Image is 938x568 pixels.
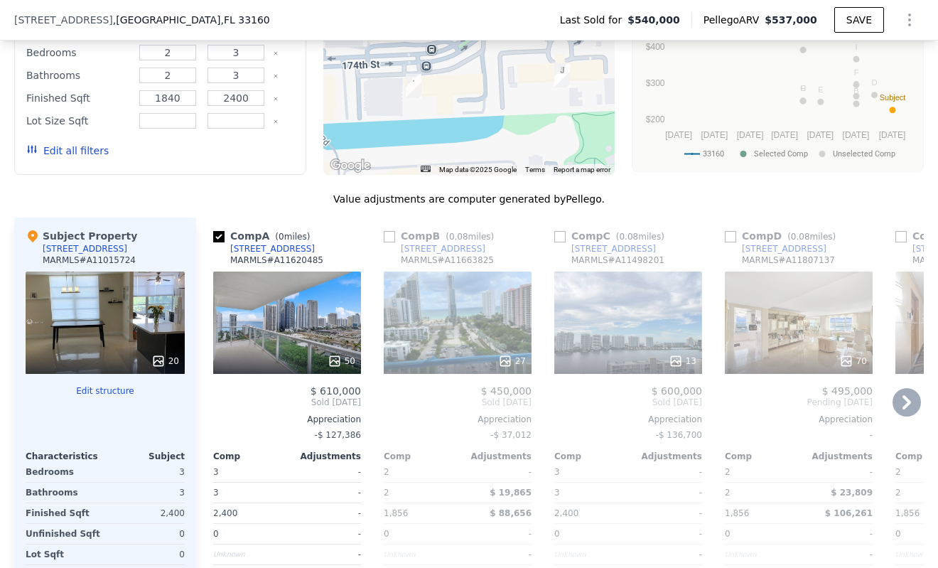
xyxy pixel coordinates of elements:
span: 1,856 [895,508,920,518]
div: Characteristics [26,451,105,462]
span: 3 [554,467,560,477]
button: Clear [273,119,279,124]
span: -$ 37,012 [490,430,532,440]
span: $ 450,000 [481,385,532,397]
a: [STREET_ADDRESS] [384,243,485,254]
div: Adjustments [628,451,702,462]
span: [STREET_ADDRESS] [14,13,113,27]
div: 2 [384,483,455,503]
span: Sold [DATE] [213,397,361,408]
text: Subject [880,93,906,102]
text: [DATE] [701,130,728,140]
span: $ 610,000 [311,385,361,397]
text: H [800,84,806,92]
div: Comp B [384,229,500,243]
div: 27 [498,354,526,368]
div: Value adjustments are computer generated by Pellego . [14,192,924,206]
div: - [802,524,873,544]
a: Terms (opens in new tab) [525,166,545,173]
span: 0 [554,529,560,539]
text: Selected Comp [754,149,808,159]
a: Report a map error [554,166,610,173]
span: 2 [725,467,731,477]
div: MARMLS # A11498201 [571,254,664,266]
span: 0 [725,529,731,539]
div: Adjustments [287,451,361,462]
span: 0.08 [791,232,810,242]
div: Unknown [384,545,455,564]
text: $200 [646,114,665,124]
div: - [725,425,873,445]
text: [DATE] [879,130,906,140]
span: 0 [213,529,219,539]
button: Clear [273,73,279,79]
div: 20 [151,354,179,368]
span: 0.08 [619,232,638,242]
div: - [290,503,361,523]
span: Last Sold for [560,13,628,27]
div: - [290,483,361,503]
div: Subject Property [26,229,137,243]
div: [STREET_ADDRESS] [742,243,826,254]
text: [DATE] [771,130,798,140]
div: 3 [108,483,185,503]
div: - [631,503,702,523]
div: - [460,545,532,564]
div: 2,400 [108,503,185,523]
div: Appreciation [725,414,873,425]
div: Comp A [213,229,316,243]
button: Edit all filters [26,144,109,158]
div: Comp [384,451,458,462]
span: , FL 33160 [220,14,269,26]
div: [STREET_ADDRESS] [571,243,656,254]
span: 3 [213,467,219,477]
span: $ 106,261 [825,508,873,518]
div: - [802,462,873,482]
div: Adjustments [458,451,532,462]
div: Unknown [725,545,796,564]
div: [STREET_ADDRESS] [401,243,485,254]
div: 70 [839,354,867,368]
div: Adjustments [799,451,873,462]
div: - [290,462,361,482]
span: $ 19,865 [490,488,532,498]
div: - [631,483,702,503]
text: I [855,43,857,51]
div: 3 [213,483,284,503]
div: Unfinished Sqft [26,524,102,544]
div: 0 [108,524,185,544]
div: MARMLS # A11807137 [742,254,835,266]
div: MARMLS # A11015724 [43,254,136,266]
div: Appreciation [213,414,361,425]
div: MARMLS # A11620485 [230,254,323,266]
span: -$ 127,386 [315,430,361,440]
div: Comp [554,451,628,462]
div: Appreciation [384,414,532,425]
div: 230 174th St Apt 2103 [406,74,421,98]
div: Finished Sqft [26,88,131,108]
div: Unknown [213,545,284,564]
button: Keyboard shortcuts [421,166,431,172]
div: - [802,545,873,564]
div: - [631,462,702,482]
div: Bedrooms [26,462,102,482]
div: Comp D [725,229,841,243]
span: $ 600,000 [652,385,702,397]
text: $300 [646,78,665,88]
div: [STREET_ADDRESS] [43,243,127,254]
div: Subject [105,451,185,462]
div: 0 [108,545,185,564]
span: 2,400 [213,508,237,518]
div: Lot Sqft [26,545,102,564]
text: $400 [646,42,665,52]
div: Bathrooms [26,483,102,503]
span: $537,000 [765,14,817,26]
span: 0 [384,529,389,539]
span: $ 495,000 [822,385,873,397]
span: 2 [384,467,389,477]
text: J [801,33,805,42]
div: Lot Size Sqft [26,111,131,131]
span: Pellego ARV [703,13,765,27]
div: Unknown [554,545,625,564]
span: $ 23,809 [831,488,873,498]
